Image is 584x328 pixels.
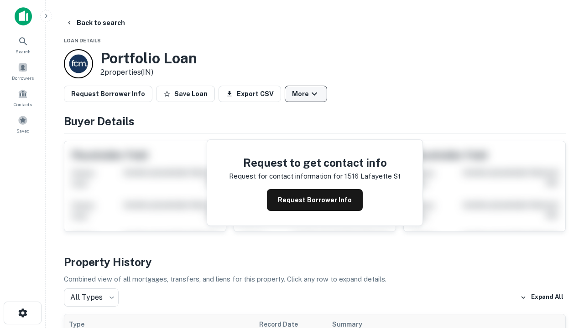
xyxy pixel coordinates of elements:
span: Contacts [14,101,32,108]
div: All Types [64,288,119,307]
button: More [285,86,327,102]
button: Back to search [62,15,129,31]
span: Borrowers [12,74,34,82]
button: Export CSV [219,86,281,102]
h4: Buyer Details [64,113,566,129]
h4: Request to get contact info [229,154,401,171]
p: 1516 lafayette st [344,171,401,182]
h3: Portfolio Loan [100,50,197,67]
button: Expand All [518,291,566,304]
button: Request Borrower Info [64,86,152,102]
a: Borrowers [3,59,43,83]
a: Contacts [3,85,43,110]
iframe: Chat Widget [538,255,584,299]
span: Search [16,48,31,55]
span: Loan Details [64,38,101,43]
p: Combined view of all mortgages, transfers, and liens for this property. Click any row to expand d... [64,274,566,285]
button: Save Loan [156,86,215,102]
img: capitalize-icon.png [15,7,32,26]
a: Saved [3,112,43,136]
span: Saved [16,127,30,134]
button: Request Borrower Info [267,189,363,211]
p: Request for contact information for [229,171,343,182]
a: Search [3,32,43,57]
h4: Property History [64,254,566,270]
p: 2 properties (IN) [100,67,197,78]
